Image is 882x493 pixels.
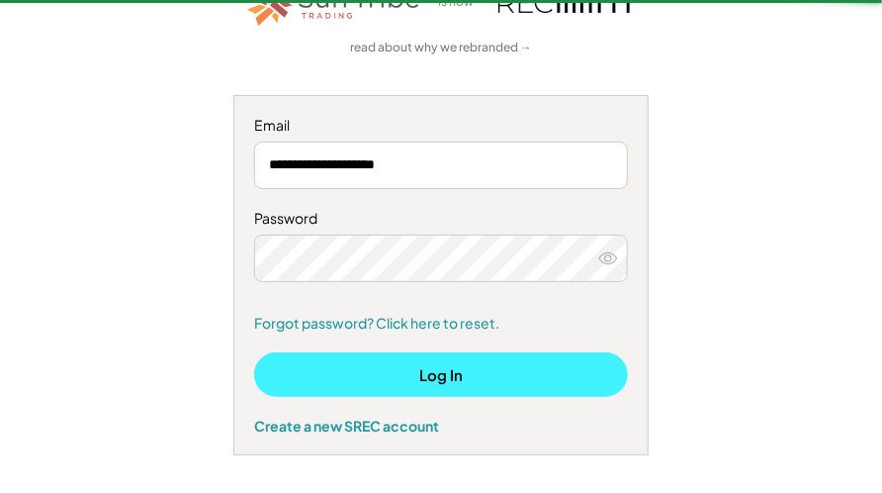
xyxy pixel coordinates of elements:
div: Create a new SREC account [254,417,628,435]
a: read about why we rebranded → [350,40,532,56]
a: Forgot password? Click here to reset. [254,314,628,334]
button: Log In [254,352,628,397]
div: Password [254,209,628,229]
div: Email [254,116,628,136]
